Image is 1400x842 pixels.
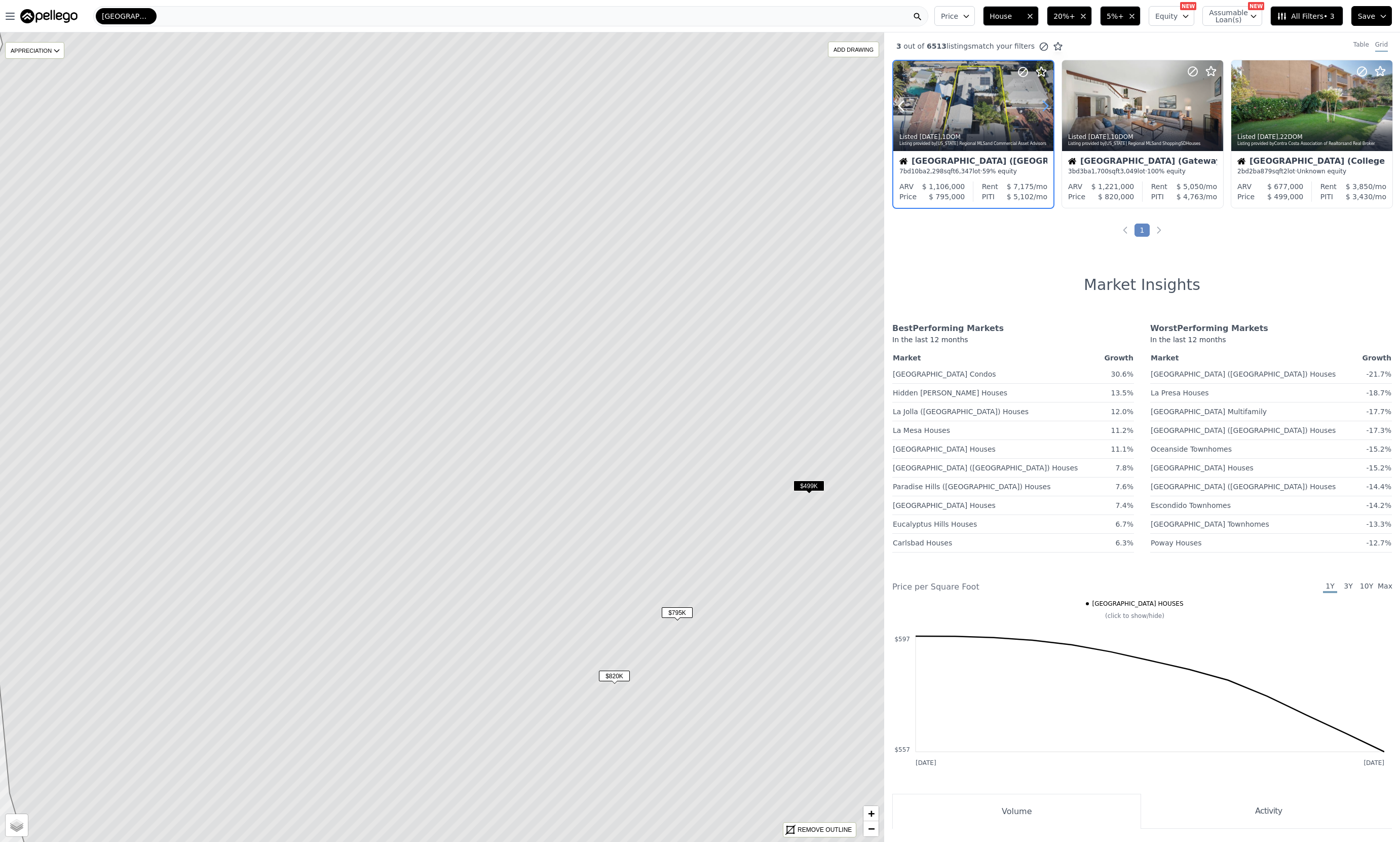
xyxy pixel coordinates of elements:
[1346,193,1373,201] span: $ 3,430
[929,193,965,201] span: $ 795,000
[1111,408,1133,416] span: 12.0%
[1341,581,1355,593] span: 3Y
[1141,794,1392,829] button: Activity
[893,460,1078,473] a: [GEOGRAPHIC_DATA] ([GEOGRAPHIC_DATA]) Houses
[1092,600,1183,608] span: [GEOGRAPHIC_DATA] HOUSES
[1177,193,1203,201] span: $ 4,763
[1053,11,1075,21] span: 20%+
[1007,193,1034,201] span: $ 5,102
[1151,535,1201,548] a: Poway Houses
[1151,497,1231,510] a: Escondido Townhomes
[868,822,875,835] span: −
[1091,182,1134,191] span: $ 1,221,000
[1366,445,1391,453] span: -15.2%
[1177,182,1203,191] span: $ 5,050
[1366,408,1391,416] span: -17.7%
[926,168,943,175] span: 2,298
[885,612,1384,620] div: (click to show/hide)
[1270,6,1343,26] button: All Filters• 3
[1088,133,1109,140] time: 2025-09-17 20:59
[1107,11,1124,21] span: 5%+
[1366,483,1391,491] span: -14.4%
[893,497,996,510] a: [GEOGRAPHIC_DATA] Houses
[1120,225,1130,235] a: Previous page
[893,479,1051,492] a: Paradise Hills ([GEOGRAPHIC_DATA]) Houses
[1091,168,1109,175] span: 1,700
[896,42,901,50] span: 3
[990,11,1022,21] span: House
[893,385,1007,398] a: Hidden [PERSON_NAME] Houses
[922,182,965,191] span: $ 1,106,000
[1120,168,1137,175] span: 3,049
[1231,60,1392,209] a: Listed [DATE],22DOMListing provided byContra Costa Association of Realtorsand Real BrokerHouse[GE...
[1062,60,1223,209] a: Listed [DATE],10DOMListing provided by[US_STATE] Regional MLSand ShoppingSDHousesHouse[GEOGRAPHIC...
[1202,6,1262,26] button: Assumable Loan(s)
[1151,460,1254,473] a: [GEOGRAPHIC_DATA] Houses
[893,404,1029,417] a: La Jolla ([GEOGRAPHIC_DATA]) Houses
[1351,6,1392,26] button: Save
[1237,181,1252,192] div: ARV
[893,516,977,529] a: Eucalyptus Hills Houses
[1366,539,1391,547] span: -12.7%
[892,322,1134,335] div: Best Performing Markets
[1150,351,1358,365] th: Market
[1283,168,1288,175] span: 2
[1151,441,1232,454] a: Oceanside Townhomes
[20,9,78,23] img: Pellego
[899,181,914,192] div: ARV
[1068,167,1217,175] div: 3 bd 3 ba sqft lot · 100% equity
[1068,192,1085,202] div: Price
[1134,224,1150,237] a: Page 1 is your current page
[1248,2,1264,10] div: NEW
[1150,335,1392,351] div: In the last 12 months
[1150,322,1392,335] div: Worst Performing Markets
[1151,404,1267,417] a: [GEOGRAPHIC_DATA] Multifamily
[599,671,630,685] div: $820K
[1111,370,1133,378] span: 30.6%
[1007,182,1034,191] span: $ 7,175
[1167,181,1217,192] div: /mo
[1068,157,1217,167] div: [GEOGRAPHIC_DATA] (Gateway)
[1366,389,1391,397] span: -18.7%
[1353,41,1369,52] div: Table
[884,41,1063,52] div: out of listings
[863,821,879,836] a: Zoom out
[1277,11,1334,21] span: All Filters • 3
[892,794,1141,829] button: Volume
[1115,520,1133,528] span: 6.7%
[899,133,1048,141] div: Listed , 1 DOM
[893,422,950,435] a: La Mesa Houses
[1154,225,1164,235] a: Next page
[1180,2,1196,10] div: NEW
[892,335,1134,351] div: In the last 12 months
[1366,501,1391,509] span: -14.2%
[892,351,1100,365] th: Market
[798,825,852,834] div: REMOVE OUTLINE
[102,11,150,21] span: [GEOGRAPHIC_DATA]
[1237,157,1245,165] img: House
[1378,581,1392,593] span: Max
[1358,351,1392,365] th: Growth
[1047,6,1092,26] button: 20%+
[995,192,1047,202] div: /mo
[1111,389,1133,397] span: 13.5%
[1151,422,1336,435] a: [GEOGRAPHIC_DATA] ([GEOGRAPHIC_DATA]) Houses
[892,60,1053,209] a: Listed [DATE],1DOMListing provided by[US_STATE] Regional MLSand Commercial Asset AdvisorsHouse[GE...
[1151,385,1209,398] a: La Presa Houses
[924,42,947,50] span: 6513
[868,807,875,820] span: +
[998,181,1047,192] div: /mo
[934,6,975,26] button: Price
[982,192,995,202] div: PITI
[955,168,972,175] span: 6,347
[1209,9,1241,23] span: Assumable Loan(s)
[1100,351,1134,365] th: Growth
[1320,181,1337,192] div: Rent
[1068,141,1218,147] div: Listing provided by [US_STATE] Regional MLS and ShoppingSDHouses
[793,481,824,495] div: $499K
[599,671,630,681] span: $820K
[1237,157,1386,167] div: [GEOGRAPHIC_DATA] (College Area)
[6,814,28,836] a: Layers
[982,181,998,192] div: Rent
[1261,168,1272,175] span: 879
